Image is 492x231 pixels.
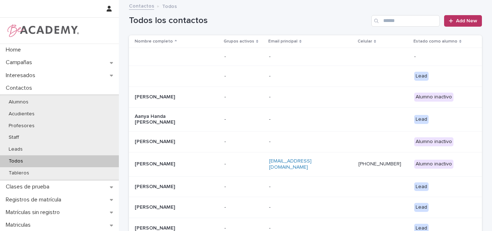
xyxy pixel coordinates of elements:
[3,123,40,129] p: Profesores
[135,184,207,190] p: [PERSON_NAME]
[129,15,368,26] h1: Todos los contactos
[129,132,482,152] tr: [PERSON_NAME]-- Alumno inactivo
[224,54,263,60] p: -
[3,111,40,117] p: Acudientes
[268,37,298,45] p: Email principal
[224,204,263,210] p: -
[269,139,341,145] p: -
[413,37,457,45] p: Estado como alumno
[6,23,80,38] img: WPrjXfSUmiLcdUfaYY4Q
[129,197,482,218] tr: [PERSON_NAME]-- Lead
[358,161,401,166] a: [PHONE_NUMBER]
[135,139,207,145] p: [PERSON_NAME]
[224,184,263,190] p: -
[224,116,263,123] p: -
[456,18,477,23] span: Add New
[3,46,27,53] p: Home
[414,137,453,146] div: Alumno inactivo
[414,54,470,60] p: -
[371,15,440,27] input: Search
[269,73,341,79] p: -
[414,160,453,169] div: Alumno inactivo
[129,66,482,86] tr: -- Lead
[3,209,66,216] p: Matrículas sin registro
[129,152,482,176] tr: [PERSON_NAME]-[EMAIL_ADDRESS][DOMAIN_NAME][PHONE_NUMBER] Alumno inactivo
[224,94,263,100] p: -
[3,158,29,164] p: Todos
[135,37,173,45] p: Nombre completo
[3,134,25,141] p: Staff
[224,161,263,167] p: -
[269,184,341,190] p: -
[269,94,341,100] p: -
[3,146,28,152] p: Leads
[129,86,482,107] tr: [PERSON_NAME]-- Alumno inactivo
[3,222,36,228] p: Matriculas
[3,183,55,190] p: Clases de prueba
[269,159,312,170] a: [EMAIL_ADDRESS][DOMAIN_NAME]
[358,37,372,45] p: Celular
[129,48,482,66] tr: -- -
[3,85,38,92] p: Contactos
[444,15,482,27] a: Add New
[135,161,207,167] p: [PERSON_NAME]
[224,73,263,79] p: -
[3,59,38,66] p: Campañas
[414,203,429,212] div: Lead
[414,93,453,102] div: Alumno inactivo
[3,196,67,203] p: Registros de matrícula
[135,94,207,100] p: [PERSON_NAME]
[135,114,207,126] p: Aanya Handa [PERSON_NAME]
[129,1,154,10] a: Contactos
[269,116,341,123] p: -
[3,170,35,176] p: Tableros
[414,72,429,81] div: Lead
[3,72,41,79] p: Interesados
[129,176,482,197] tr: [PERSON_NAME]-- Lead
[414,115,429,124] div: Lead
[162,2,177,10] p: Todos
[269,54,341,60] p: -
[224,37,254,45] p: Grupos activos
[129,107,482,132] tr: Aanya Handa [PERSON_NAME]-- Lead
[224,139,263,145] p: -
[269,204,341,210] p: -
[414,182,429,191] div: Lead
[3,99,34,105] p: Alumnos
[135,204,207,210] p: [PERSON_NAME]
